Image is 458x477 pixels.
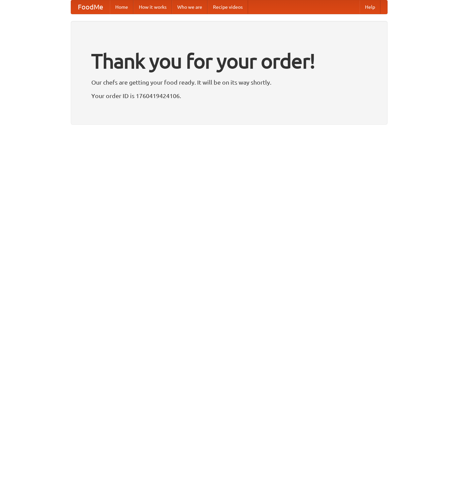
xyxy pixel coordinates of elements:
a: Home [110,0,133,14]
a: How it works [133,0,172,14]
h1: Thank you for your order! [91,45,367,77]
a: Help [360,0,380,14]
p: Our chefs are getting your food ready. It will be on its way shortly. [91,77,367,87]
a: FoodMe [71,0,110,14]
a: Recipe videos [208,0,248,14]
a: Who we are [172,0,208,14]
p: Your order ID is 1760419424106. [91,91,367,101]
